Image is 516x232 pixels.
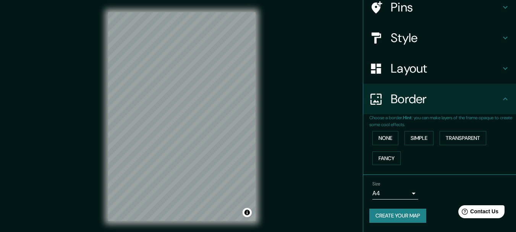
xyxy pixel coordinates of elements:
button: Simple [404,131,434,145]
b: Hint [403,115,412,121]
button: Transparent [440,131,486,145]
button: Create your map [369,209,426,223]
h4: Layout [391,61,501,76]
p: Choose a border. : you can make layers of the frame opaque to create some cool effects. [369,114,516,128]
button: Toggle attribution [243,208,252,217]
h4: Border [391,91,501,107]
canvas: Map [108,12,256,221]
iframe: Help widget launcher [448,202,508,224]
button: Fancy [372,151,401,165]
div: Layout [363,53,516,84]
h4: Style [391,30,501,45]
label: Size [372,181,380,187]
div: A4 [372,187,418,200]
div: Border [363,84,516,114]
button: None [372,131,398,145]
div: Style [363,23,516,53]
